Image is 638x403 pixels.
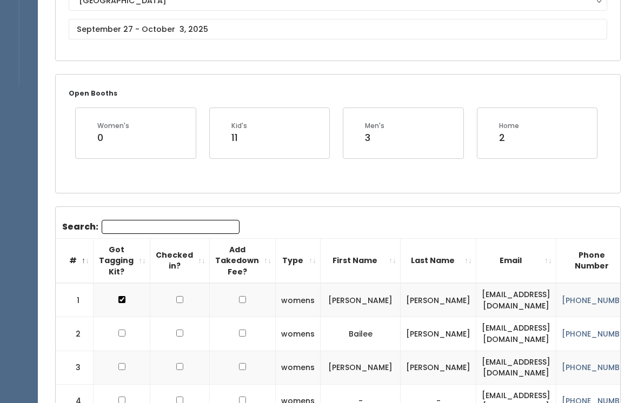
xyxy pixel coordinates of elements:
div: 0 [97,131,129,145]
th: Last Name: activate to sort column ascending [401,238,476,283]
th: Type: activate to sort column ascending [276,238,321,283]
div: Men's [365,121,384,131]
td: womens [276,317,321,351]
td: [PERSON_NAME] [401,283,476,317]
td: [EMAIL_ADDRESS][DOMAIN_NAME] [476,351,556,384]
div: 3 [365,131,384,145]
th: Email: activate to sort column ascending [476,238,556,283]
th: #: activate to sort column descending [56,238,94,283]
td: 1 [56,283,94,317]
td: womens [276,283,321,317]
small: Open Booths [69,89,117,98]
td: [EMAIL_ADDRESS][DOMAIN_NAME] [476,317,556,351]
th: Got Tagging Kit?: activate to sort column ascending [94,238,150,283]
a: [PHONE_NUMBER] [562,362,632,373]
td: [PERSON_NAME] [401,351,476,384]
label: Search: [62,220,240,234]
td: [PERSON_NAME] [321,351,401,384]
th: First Name: activate to sort column ascending [321,238,401,283]
th: Phone Number: activate to sort column ascending [556,238,638,283]
div: Home [499,121,519,131]
td: 2 [56,317,94,351]
input: Search: [102,220,240,234]
td: [PERSON_NAME] [321,283,401,317]
td: 3 [56,351,94,384]
div: Women's [97,121,129,131]
input: September 27 - October 3, 2025 [69,19,607,39]
td: [PERSON_NAME] [401,317,476,351]
div: 2 [499,131,519,145]
td: [EMAIL_ADDRESS][DOMAIN_NAME] [476,283,556,317]
th: Checked in?: activate to sort column ascending [150,238,210,283]
td: womens [276,351,321,384]
a: [PHONE_NUMBER] [562,328,632,339]
a: [PHONE_NUMBER] [562,295,632,306]
th: Add Takedown Fee?: activate to sort column ascending [210,238,276,283]
div: Kid's [231,121,247,131]
td: Bailee [321,317,401,351]
div: 11 [231,131,247,145]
